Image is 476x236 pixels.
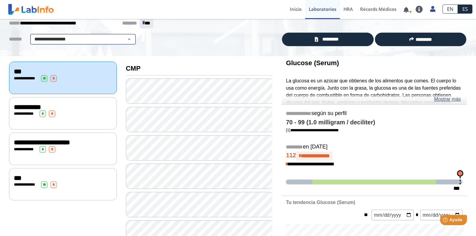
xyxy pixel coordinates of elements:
[286,77,462,128] p: La glucosa es un azúcar que obtienes de los alimentos que comes. El cuerpo lo usa como energía. J...
[372,210,414,220] input: mm/dd/yyyy
[286,151,462,161] h4: 112
[286,110,462,117] h5: según su perfil
[343,6,353,12] span: HRA
[422,212,469,229] iframe: Help widget launcher
[286,200,355,205] b: Tu tendencia Glucose (Serum)
[420,210,462,220] input: mm/dd/yyyy
[286,119,462,126] h4: 70 - 99 (1.0 milligram / deciliter)
[126,65,141,72] b: CMP
[286,59,339,67] b: Glucose (Serum)
[458,5,472,14] a: ES
[286,128,338,132] a: [1]
[434,96,461,103] a: Mostrar más
[286,144,462,151] h5: en [DATE]
[442,5,458,14] a: EN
